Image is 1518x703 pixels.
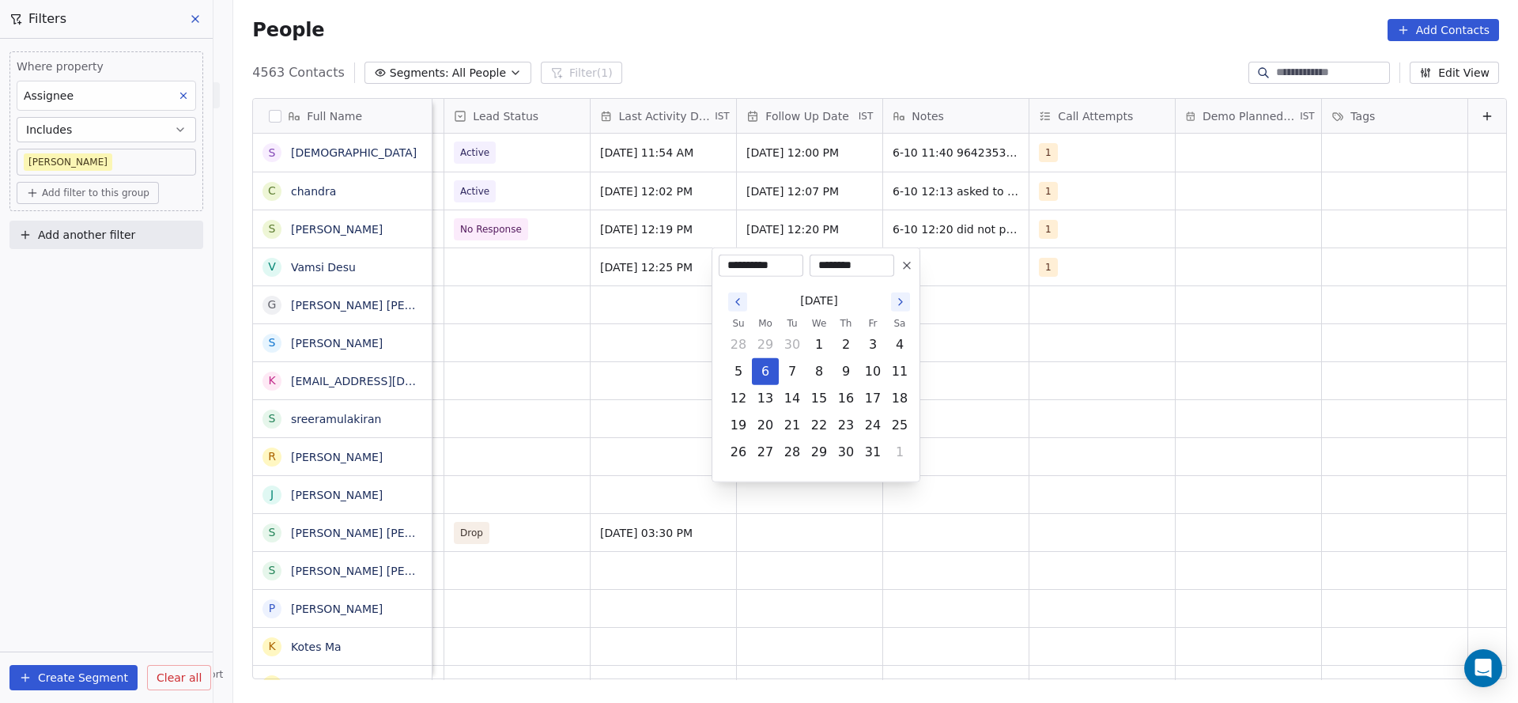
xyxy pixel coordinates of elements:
[726,359,751,384] button: Sunday, October 5th, 2025
[887,359,912,384] button: Saturday, October 11th, 2025
[806,316,833,331] th: Wednesday
[887,440,912,465] button: Saturday, November 1st, 2025
[780,413,805,438] button: Tuesday, October 21st, 2025
[726,413,751,438] button: Sunday, October 19th, 2025
[833,413,859,438] button: Thursday, October 23rd, 2025
[887,386,912,411] button: Saturday, October 18th, 2025
[833,332,859,357] button: Thursday, October 2nd, 2025
[753,332,778,357] button: Monday, September 29th, 2025
[779,316,806,331] th: Tuesday
[753,386,778,411] button: Monday, October 13th, 2025
[725,316,752,331] th: Sunday
[725,316,913,466] table: October 2025
[752,316,779,331] th: Monday
[860,413,885,438] button: Friday, October 24th, 2025
[806,359,832,384] button: Wednesday, October 8th, 2025
[887,332,912,357] button: Saturday, October 4th, 2025
[833,316,859,331] th: Thursday
[753,359,778,384] button: Today, Monday, October 6th, 2025, selected
[860,332,885,357] button: Friday, October 3rd, 2025
[891,293,910,312] button: Go to the Next Month
[860,440,885,465] button: Friday, October 31st, 2025
[753,440,778,465] button: Monday, October 27th, 2025
[780,359,805,384] button: Tuesday, October 7th, 2025
[833,386,859,411] button: Thursday, October 16th, 2025
[833,440,859,465] button: Thursday, October 30th, 2025
[887,413,912,438] button: Saturday, October 25th, 2025
[806,413,832,438] button: Wednesday, October 22nd, 2025
[886,316,913,331] th: Saturday
[806,440,832,465] button: Wednesday, October 29th, 2025
[780,386,805,411] button: Tuesday, October 14th, 2025
[860,386,885,411] button: Friday, October 17th, 2025
[726,332,751,357] button: Sunday, September 28th, 2025
[806,332,832,357] button: Wednesday, October 1st, 2025
[753,413,778,438] button: Monday, October 20th, 2025
[780,440,805,465] button: Tuesday, October 28th, 2025
[859,316,886,331] th: Friday
[726,440,751,465] button: Sunday, October 26th, 2025
[800,293,837,309] span: [DATE]
[780,332,805,357] button: Tuesday, September 30th, 2025
[726,386,751,411] button: Sunday, October 12th, 2025
[806,386,832,411] button: Wednesday, October 15th, 2025
[728,293,747,312] button: Go to the Previous Month
[833,359,859,384] button: Thursday, October 9th, 2025
[860,359,885,384] button: Friday, October 10th, 2025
